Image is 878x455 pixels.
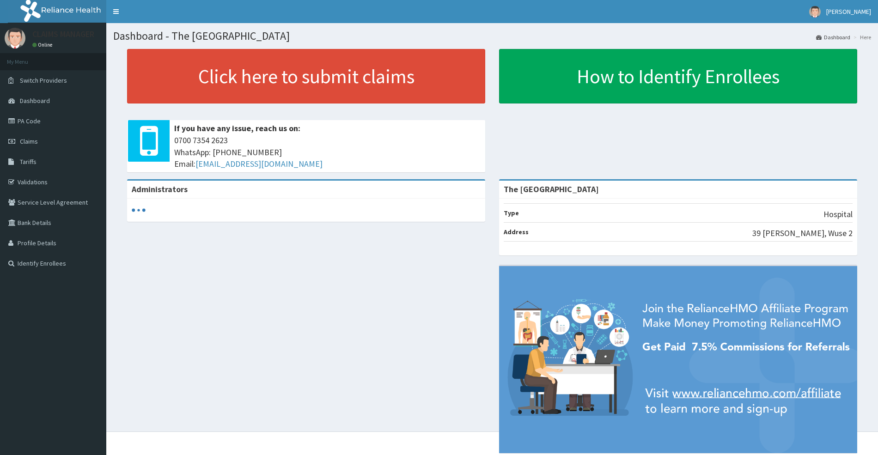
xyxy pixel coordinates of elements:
[5,28,25,49] img: User Image
[823,208,853,220] p: Hospital
[20,137,38,146] span: Claims
[20,97,50,105] span: Dashboard
[32,30,94,38] p: CLAIMS MANAGER
[20,158,37,166] span: Tariffs
[851,33,871,41] li: Here
[20,76,67,85] span: Switch Providers
[127,49,485,103] a: Click here to submit claims
[809,6,821,18] img: User Image
[132,184,188,194] b: Administrators
[174,134,481,170] span: 0700 7354 2623 WhatsApp: [PHONE_NUMBER] Email:
[752,227,853,239] p: 39 [PERSON_NAME], Wuse 2
[174,123,300,133] b: If you have any issue, reach us on:
[499,49,857,103] a: How to Identify Enrollees
[504,184,599,194] strong: The [GEOGRAPHIC_DATA]
[132,203,146,217] svg: audio-loading
[195,158,323,169] a: [EMAIL_ADDRESS][DOMAIN_NAME]
[499,266,857,454] img: provider-team-banner.png
[32,42,55,48] a: Online
[504,228,529,236] b: Address
[826,7,871,16] span: [PERSON_NAME]
[504,209,519,217] b: Type
[816,33,850,41] a: Dashboard
[113,30,871,42] h1: Dashboard - The [GEOGRAPHIC_DATA]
